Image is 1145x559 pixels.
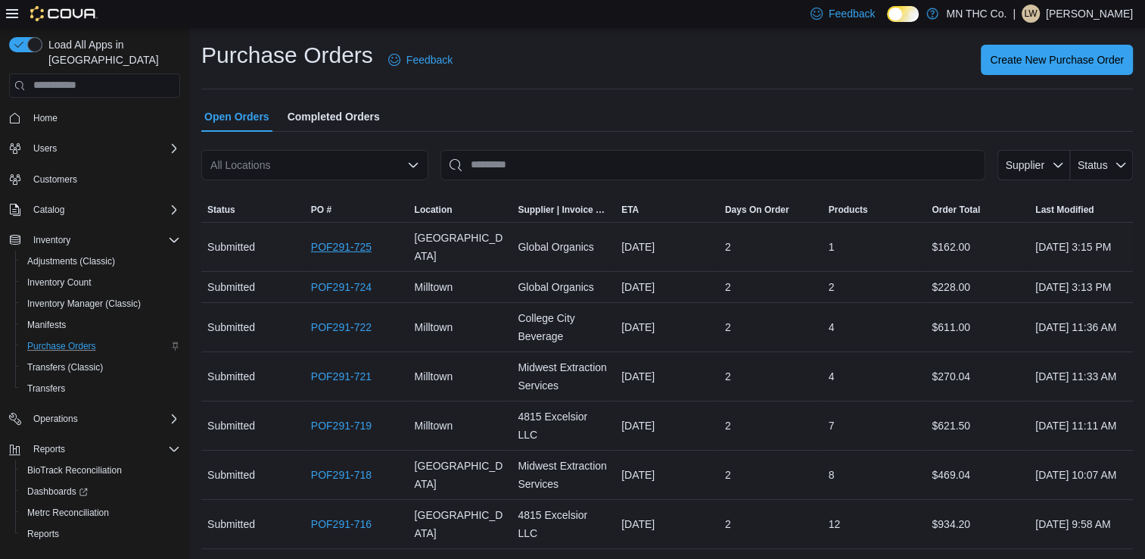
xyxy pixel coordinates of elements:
[27,507,109,519] span: Metrc Reconciliation
[1006,159,1044,171] span: Supplier
[21,461,180,479] span: BioTrack Reconciliation
[926,232,1029,262] div: $162.00
[1029,272,1133,302] div: [DATE] 3:13 PM
[3,138,186,159] button: Users
[27,440,71,458] button: Reports
[415,367,453,386] span: Milltown
[21,379,180,398] span: Transfers
[615,272,719,302] div: [DATE]
[1029,411,1133,441] div: [DATE] 11:11 AM
[615,312,719,342] div: [DATE]
[887,6,919,22] input: Dark Mode
[615,232,719,262] div: [DATE]
[406,52,453,67] span: Feedback
[932,204,980,216] span: Order Total
[512,232,615,262] div: Global Organics
[1070,150,1133,180] button: Status
[21,482,180,501] span: Dashboards
[207,204,235,216] span: Status
[21,337,102,355] a: Purchase Orders
[21,295,180,313] span: Inventory Manager (Classic)
[829,6,875,21] span: Feedback
[207,278,255,296] span: Submitted
[207,238,255,256] span: Submitted
[440,150,985,180] input: This is a search bar. After typing your query, hit enter to filter the results lower in the page.
[15,523,186,545] button: Reports
[981,45,1133,75] button: Create New Purchase Order
[3,107,186,129] button: Home
[415,506,506,542] span: [GEOGRAPHIC_DATA]
[21,504,115,522] a: Metrc Reconciliation
[27,486,88,498] span: Dashboards
[27,298,141,310] span: Inventory Manager (Classic)
[27,255,115,267] span: Adjustments (Classic)
[33,443,65,455] span: Reports
[42,37,180,67] span: Load All Apps in [GEOGRAPHIC_DATA]
[926,509,1029,539] div: $934.20
[21,316,72,334] a: Manifests
[829,417,835,435] span: 7
[21,358,109,376] a: Transfers (Classic)
[27,201,70,219] button: Catalog
[33,173,77,186] span: Customers
[415,204,453,216] span: Location
[926,272,1029,302] div: $228.00
[15,336,186,357] button: Purchase Orders
[15,481,186,502] a: Dashboards
[27,139,63,158] button: Users
[21,316,180,334] span: Manifests
[204,101,269,132] span: Open Orders
[33,142,57,155] span: Users
[15,378,186,399] button: Transfers
[829,278,835,296] span: 2
[27,410,84,428] button: Operations
[512,352,615,401] div: Midwest Extraction Services
[1029,460,1133,490] div: [DATE] 10:07 AM
[33,112,58,124] span: Home
[719,198,823,222] button: Days On Order
[21,358,180,376] span: Transfers (Classic)
[27,139,180,158] span: Users
[207,318,255,336] span: Submitted
[207,515,255,533] span: Submitted
[288,101,380,132] span: Completed Orders
[887,22,888,23] span: Dark Mode
[725,417,731,435] span: 2
[305,198,409,222] button: PO #
[27,361,103,373] span: Transfers (Classic)
[725,515,731,533] span: 2
[926,198,1029,222] button: Order Total
[415,457,506,493] span: [GEOGRAPHIC_DATA]
[27,383,65,395] span: Transfers
[926,460,1029,490] div: $469.04
[518,204,609,216] span: Supplier | Invoice Number
[926,411,1029,441] div: $621.50
[382,45,459,75] a: Feedback
[615,198,719,222] button: ETA
[3,199,186,220] button: Catalog
[725,367,731,386] span: 2
[21,461,128,479] a: BioTrack Reconciliation
[207,466,255,484] span: Submitted
[311,466,372,484] a: POF291-718
[829,318,835,336] span: 4
[311,204,331,216] span: PO #
[21,482,94,501] a: Dashboards
[415,278,453,296] span: Milltown
[21,295,147,313] a: Inventory Manager (Classic)
[725,318,731,336] span: 2
[27,276,92,289] span: Inventory Count
[27,410,180,428] span: Operations
[21,273,180,292] span: Inventory Count
[21,273,98,292] a: Inventory Count
[409,198,512,222] button: Location
[21,252,121,270] a: Adjustments (Classic)
[207,417,255,435] span: Submitted
[725,466,731,484] span: 2
[512,401,615,450] div: 4815 Excelsior LLC
[990,52,1124,67] span: Create New Purchase Order
[946,5,1007,23] p: MN THC Co.
[30,6,98,21] img: Cova
[27,440,180,458] span: Reports
[512,303,615,351] div: College City Beverage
